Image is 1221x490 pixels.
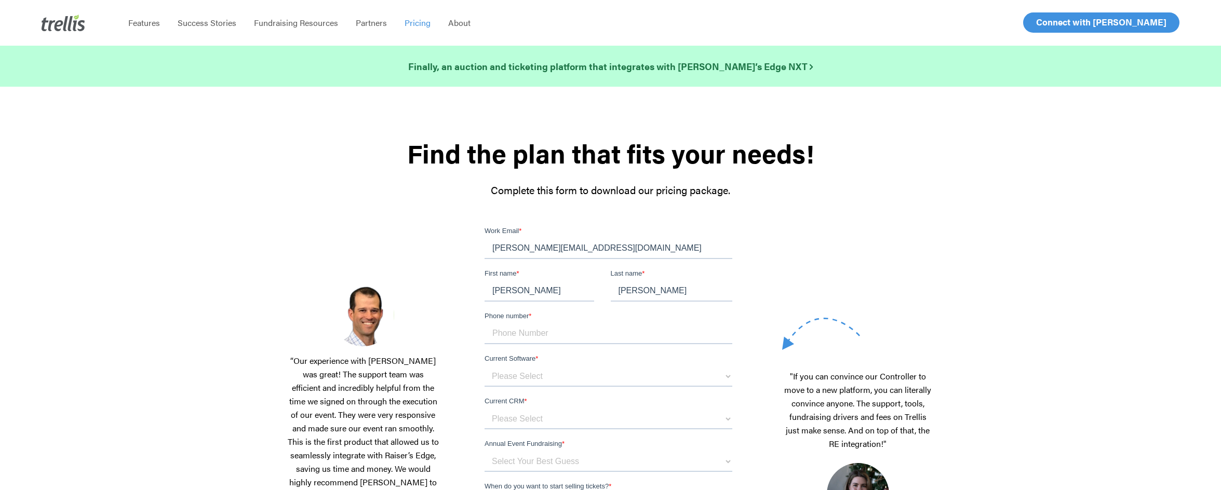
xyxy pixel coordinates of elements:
span: Connect with [PERSON_NAME] [1036,16,1166,28]
a: Partners [347,18,396,28]
a: Features [119,18,169,28]
a: Pricing [396,18,439,28]
span: Success Stories [178,17,236,29]
span: Pricing [405,17,431,29]
a: Finally, an auction and ticketing platform that integrates with [PERSON_NAME]’s Edge NXT [408,59,813,74]
a: About [439,18,479,28]
img: Trellis [42,15,85,31]
span: Features [128,17,160,29]
strong: Find the plan that fits your needs! [407,134,814,171]
a: Success Stories [169,18,245,28]
span: About [448,17,471,29]
strong: Finally, an auction and ticketing platform that integrates with [PERSON_NAME]’s Edge NXT [408,60,813,73]
p: Complete this form to download our pricing package. [288,183,934,197]
span: Partners [356,17,387,29]
p: "If you can convince our Controller to move to a new platform, you can literally convince anyone.... [782,370,934,463]
span: Fundraising Resources [254,17,338,29]
a: Fundraising Resources [245,18,347,28]
a: Connect with [PERSON_NAME] [1023,12,1179,33]
img: Screenshot-2025-03-18-at-2.39.01%E2%80%AFPM.png [332,284,394,346]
